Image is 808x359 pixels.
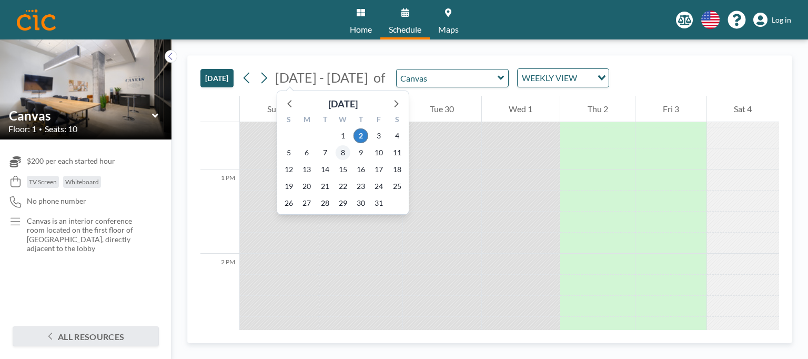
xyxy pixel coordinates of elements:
[27,196,86,206] span: No phone number
[281,162,296,177] span: Sunday, October 12, 2025
[299,196,314,211] span: Monday, October 27, 2025
[316,114,334,127] div: T
[353,196,368,211] span: Thursday, October 30, 2025
[275,69,368,85] span: [DATE] - [DATE]
[318,162,332,177] span: Tuesday, October 14, 2025
[27,156,115,166] span: $200 per each started hour
[281,196,296,211] span: Sunday, October 26, 2025
[336,196,350,211] span: Wednesday, October 29, 2025
[388,114,406,127] div: S
[635,96,706,122] div: Fri 3
[27,216,150,253] p: Canvas is an interior conference room located on the first floor of [GEOGRAPHIC_DATA], directly a...
[438,25,459,34] span: Maps
[371,128,386,143] span: Friday, October 3, 2025
[336,179,350,194] span: Wednesday, October 22, 2025
[580,71,591,85] input: Search for option
[318,196,332,211] span: Tuesday, October 28, 2025
[403,96,481,122] div: Tue 30
[371,179,386,194] span: Friday, October 24, 2025
[281,179,296,194] span: Sunday, October 19, 2025
[520,71,579,85] span: WEEKLY VIEW
[560,96,635,122] div: Thu 2
[318,145,332,160] span: Tuesday, October 7, 2025
[334,114,352,127] div: W
[318,179,332,194] span: Tuesday, October 21, 2025
[39,126,42,133] span: •
[389,25,421,34] span: Schedule
[518,69,609,87] div: Search for option
[371,145,386,160] span: Friday, October 10, 2025
[371,196,386,211] span: Friday, October 31, 2025
[200,169,239,254] div: 1 PM
[299,145,314,160] span: Monday, October 6, 2025
[390,128,405,143] span: Saturday, October 4, 2025
[353,179,368,194] span: Thursday, October 23, 2025
[29,178,57,186] span: TV Screen
[336,145,350,160] span: Wednesday, October 8, 2025
[17,9,56,31] img: organization-logo
[482,96,560,122] div: Wed 1
[200,69,234,87] button: [DATE]
[299,162,314,177] span: Monday, October 13, 2025
[280,114,298,127] div: S
[371,162,386,177] span: Friday, October 17, 2025
[299,179,314,194] span: Monday, October 20, 2025
[353,145,368,160] span: Thursday, October 9, 2025
[772,15,791,25] span: Log in
[390,145,405,160] span: Saturday, October 11, 2025
[352,114,370,127] div: T
[336,128,350,143] span: Wednesday, October 1, 2025
[200,85,239,169] div: 12 PM
[390,179,405,194] span: Saturday, October 25, 2025
[65,178,99,186] span: Whiteboard
[353,128,368,143] span: Thursday, October 2, 2025
[370,114,388,127] div: F
[13,326,159,346] button: All resources
[240,96,319,122] div: Sun 28
[45,124,77,134] span: Seats: 10
[350,25,372,34] span: Home
[707,96,779,122] div: Sat 4
[8,124,36,134] span: Floor: 1
[753,13,791,27] a: Log in
[328,96,358,111] div: [DATE]
[200,254,239,338] div: 2 PM
[353,162,368,177] span: Thursday, October 16, 2025
[9,108,152,123] input: Canvas
[298,114,316,127] div: M
[390,162,405,177] span: Saturday, October 18, 2025
[373,69,385,86] span: of
[397,69,498,87] input: Canvas
[281,145,296,160] span: Sunday, October 5, 2025
[336,162,350,177] span: Wednesday, October 15, 2025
